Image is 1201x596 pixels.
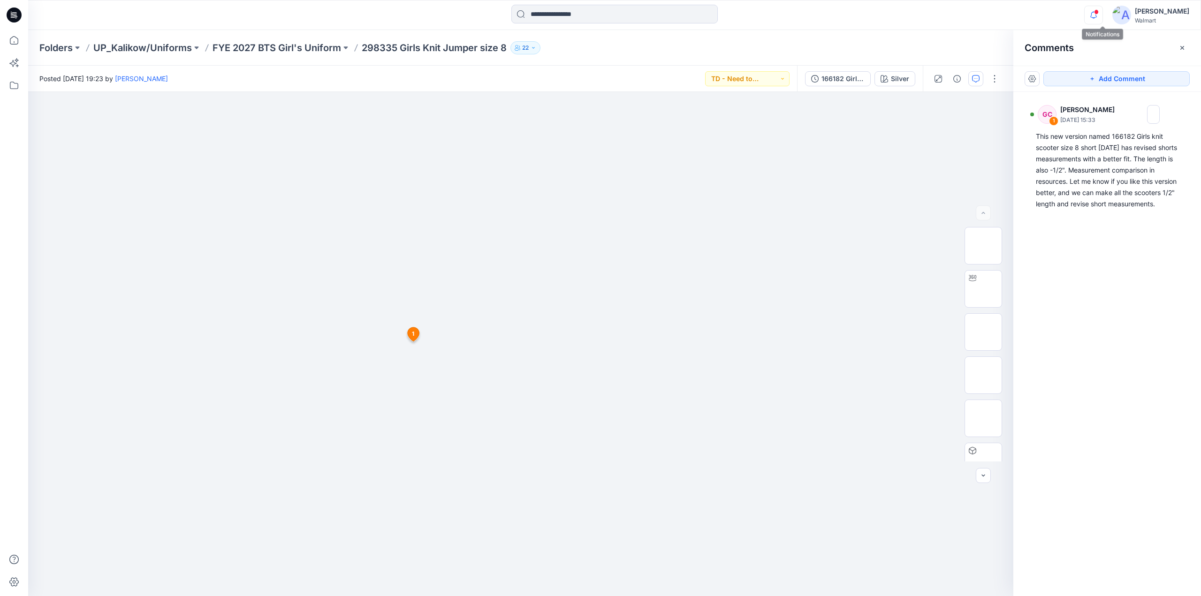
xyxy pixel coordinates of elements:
span: Posted [DATE] 19:23 by [39,74,168,83]
a: Folders [39,41,73,54]
p: [DATE] 15:33 [1060,115,1121,125]
div: This new version named 166182 Girls knit scooter size 8 short [DATE] has revised shorts measureme... [1036,131,1178,210]
div: [PERSON_NAME] [1135,6,1189,17]
div: GC [1038,105,1057,124]
div: 1 [1049,116,1058,126]
a: UP_Kalikow/Uniforms [93,41,192,54]
button: Details [950,71,965,86]
p: [PERSON_NAME] [1060,104,1121,115]
a: [PERSON_NAME] [115,75,168,83]
div: Walmart [1135,17,1189,24]
a: FYE 2027 BTS Girl's Uniform [213,41,341,54]
img: avatar [1112,6,1131,24]
div: Silver [891,74,909,84]
h2: Comments [1025,42,1074,53]
button: 22 [510,41,540,54]
p: 298335 Girls Knit Jumper size 8 [362,41,507,54]
button: 166182 Girls knit scooter size 8 short [DATE] [805,71,871,86]
div: 166182 Girls knit scooter size 8 short [DATE] [821,74,865,84]
button: Add Comment [1043,71,1190,86]
button: Silver [874,71,915,86]
p: 22 [522,43,529,53]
